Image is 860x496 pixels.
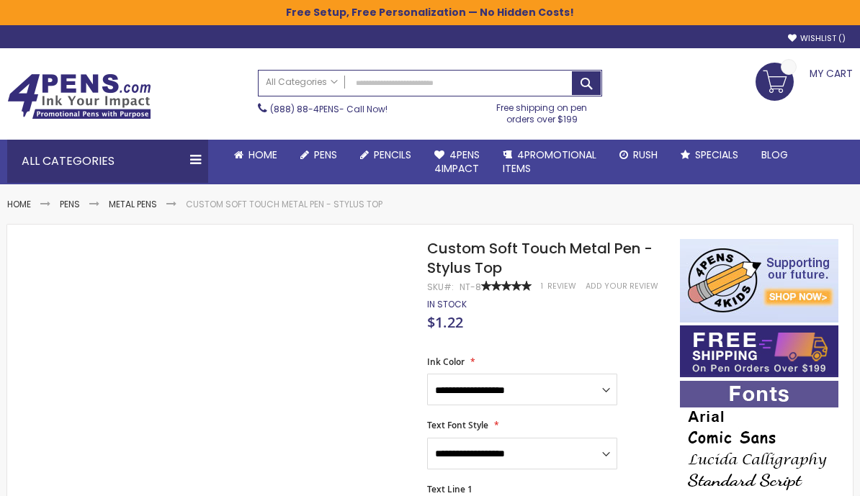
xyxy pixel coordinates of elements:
span: Text Font Style [427,419,488,431]
span: - Call Now! [270,103,388,115]
a: 4PROMOTIONALITEMS [491,140,608,184]
span: Rush [633,148,658,162]
span: Pencils [374,148,411,162]
div: Availability [427,299,467,310]
span: In stock [427,298,467,310]
span: 4PROMOTIONAL ITEMS [503,148,596,176]
span: 4Pens 4impact [434,148,480,176]
div: All Categories [7,140,208,183]
div: 100% [481,281,532,291]
span: Text Line 1 [427,483,472,495]
a: 4Pens4impact [423,140,491,184]
a: Pens [60,198,80,210]
div: NT-8 [460,281,481,293]
a: Home [223,140,289,171]
img: 4pens 4 kids [680,239,838,323]
span: Home [248,148,277,162]
a: Pens [289,140,349,171]
li: Custom Soft Touch Metal Pen - Stylus Top [186,199,382,210]
span: Blog [761,148,788,162]
a: All Categories [259,71,345,94]
span: 1 [541,281,543,292]
a: Specials [669,140,750,171]
span: Ink Color [427,356,465,368]
span: Review [547,281,576,292]
a: 1 Review [541,281,578,292]
a: Home [7,198,31,210]
a: Blog [750,140,799,171]
span: All Categories [266,76,338,88]
a: (888) 88-4PENS [270,103,339,115]
a: Rush [608,140,669,171]
span: Pens [314,148,337,162]
a: Pencils [349,140,423,171]
span: $1.22 [427,312,463,332]
a: Metal Pens [109,198,157,210]
a: Add Your Review [586,281,658,292]
div: Free shipping on pen orders over $199 [482,96,602,125]
strong: SKU [427,281,454,293]
img: 4Pens Custom Pens and Promotional Products [7,73,151,120]
img: Free shipping on orders over $199 [680,325,838,377]
span: Custom Soft Touch Metal Pen - Stylus Top [427,238,653,278]
span: Specials [695,148,738,162]
a: Wishlist [788,33,846,44]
